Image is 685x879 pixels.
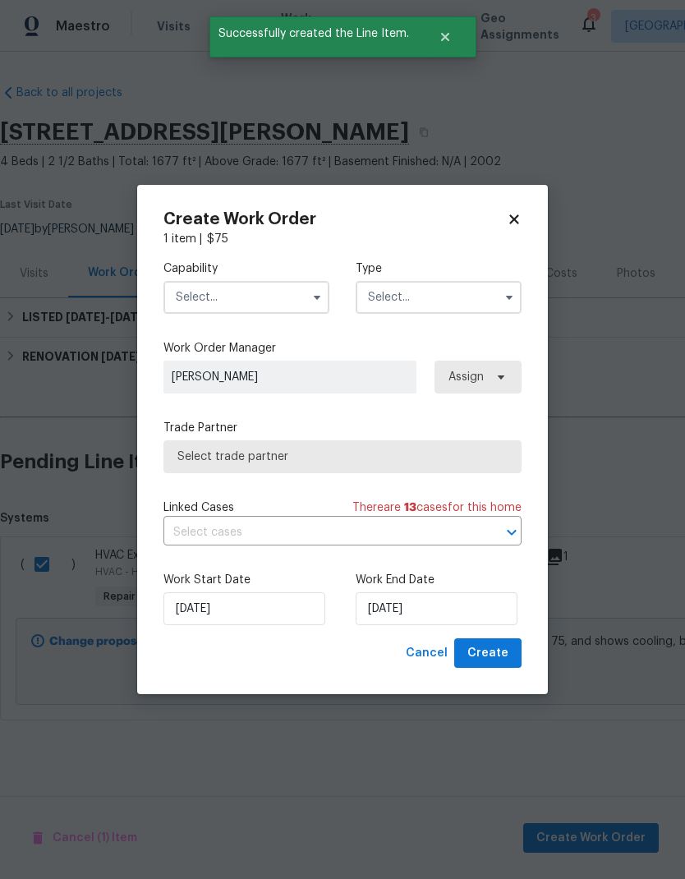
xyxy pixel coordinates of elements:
button: Open [500,521,523,544]
h2: Create Work Order [163,211,507,228]
button: Close [418,21,472,53]
span: Cancel [406,643,448,664]
input: M/D/YYYY [163,592,325,625]
span: Select trade partner [177,449,508,465]
button: Show options [499,288,519,307]
button: Create [454,638,522,669]
input: Select... [163,281,329,314]
span: Successfully created the Line Item. [209,16,418,51]
div: 1 item | [163,231,522,247]
label: Work Order Manager [163,340,522,357]
span: 13 [404,502,416,513]
span: Create [467,643,508,664]
label: Type [356,260,522,277]
span: Assign [448,369,484,385]
label: Work Start Date [163,572,329,588]
input: M/D/YYYY [356,592,517,625]
span: [PERSON_NAME] [172,369,408,385]
span: Linked Cases [163,499,234,516]
label: Capability [163,260,329,277]
input: Select cases [163,520,476,545]
label: Trade Partner [163,420,522,436]
span: There are case s for this home [352,499,522,516]
input: Select... [356,281,522,314]
label: Work End Date [356,572,522,588]
button: Cancel [399,638,454,669]
button: Show options [307,288,327,307]
span: $ 75 [207,233,228,245]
